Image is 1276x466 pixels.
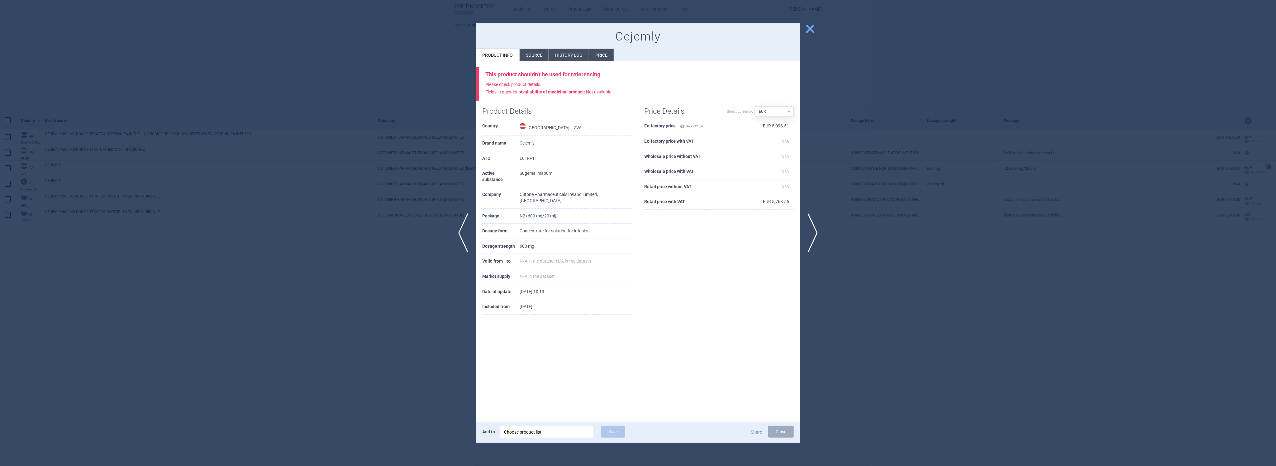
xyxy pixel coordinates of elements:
[485,71,794,78] div: This product shouldn't be used for referencing.
[482,224,520,239] th: Dosage form
[768,426,794,438] button: Close
[781,169,789,174] span: N/A
[745,194,794,210] td: EUR 5,768.56
[485,81,794,96] p: Please check product details. Fields in question:
[520,151,632,166] td: L01FF11
[482,187,520,208] th: Company
[644,194,745,210] th: Retail price with VAT
[520,123,526,129] img: Latvia
[680,125,704,128] span: Ret+VAT calc
[482,30,794,44] h1: Cejemly
[482,239,520,254] th: Dosage strength
[520,254,632,269] td: -
[482,136,520,151] th: Brand name
[520,224,632,239] td: Concentrate for solution for infusion
[644,119,745,134] th: Ex-factory price
[520,274,555,279] span: N/A in the dataset
[601,426,625,438] button: Save
[482,166,520,187] th: Active substance
[482,426,495,438] p: Add to
[727,106,753,117] label: Select currency:
[574,125,582,130] abbr: ZVA — Online database developed by State Agency of Medicines Republic of Latvia.
[520,259,555,264] span: N/A in the dataset
[520,284,632,300] td: [DATE] 10:13
[644,149,745,164] th: Wholesale price without VAT
[520,119,632,136] td: [GEOGRAPHIC_DATA] —
[520,89,585,94] strong: Availability of medicinal product :
[520,299,632,315] td: [DATE]
[751,430,762,434] button: Share
[549,49,589,61] li: History log
[504,426,589,438] div: Choose product list
[644,164,745,179] th: Wholesale price with VAT
[644,179,745,195] th: Retail price without VAT
[556,259,591,264] span: N/A in the dataset
[781,139,789,144] span: N/A
[482,284,520,300] th: Date of update
[745,119,794,134] td: EUR 5,093.51
[482,254,520,269] th: Valid from - to
[589,49,614,61] li: Price
[644,134,745,149] th: Ex-factory price with VAT
[476,49,519,61] li: Product info
[644,107,719,116] h1: Price Details
[520,209,632,224] td: N2 (600 mg/20 ml)
[520,49,549,61] li: Source
[520,136,632,151] td: Cejemly
[482,209,520,224] th: Package
[500,426,593,438] div: Choose product list
[482,299,520,315] th: Included from
[482,119,520,136] th: Country
[520,166,632,187] td: Sugemalimabum
[520,187,632,208] td: CStone Pharmaceuticals Ireland Limited, [GEOGRAPHIC_DATA]
[520,239,632,254] td: 600 mg
[482,151,520,166] th: ATC
[482,107,557,116] h1: Product Details
[520,89,611,94] span: Not available
[781,184,789,189] span: N/A
[482,269,520,284] th: Market supply
[781,154,789,159] span: N/A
